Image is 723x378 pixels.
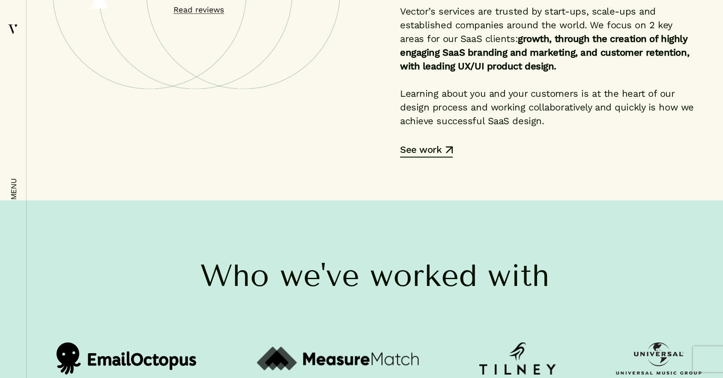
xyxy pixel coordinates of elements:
[400,87,696,128] p: Learning about you and your customers is at the heart of our design process and working collabora...
[400,33,689,71] strong: growth, through the creation of highly engaging SaaS branding and marketing, and customer retenti...
[400,145,453,158] a: See work
[9,178,18,200] em: menu
[400,5,696,73] p: Vector’s services are trusted by start-ups, scale-ups and established companies around the world....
